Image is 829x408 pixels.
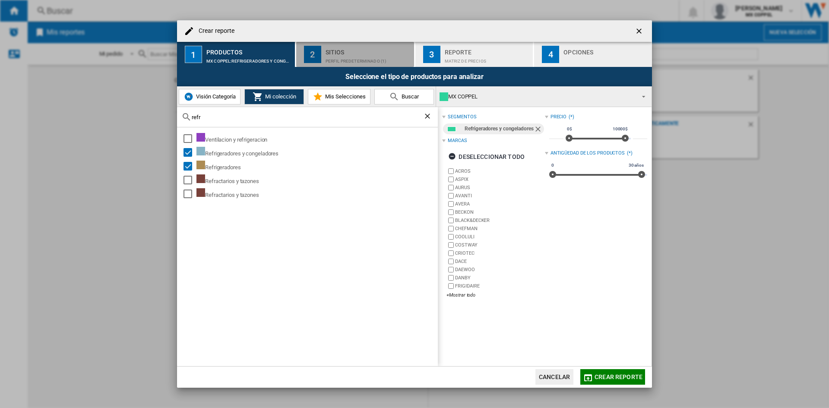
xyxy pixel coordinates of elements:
md-checkbox: Select [184,174,196,186]
div: segmentos [448,114,476,120]
div: Refractarios y tazones [196,174,437,186]
label: BLACK&DECKER [455,217,544,224]
div: Precio [551,114,566,120]
div: 1 [185,46,202,63]
span: 0$ [566,126,573,133]
button: 4 Opciones [534,42,652,67]
ng-md-icon: getI18NText('BUTTONS.CLOSE_DIALOG') [635,27,645,37]
div: MX COPPEL [440,91,634,103]
div: Refrigeradores [196,161,437,172]
input: brand.name [448,185,454,190]
input: brand.name [448,226,454,231]
span: 0 [550,162,555,169]
label: AVANTI [455,193,544,199]
div: 4 [542,46,559,63]
label: COSTWAY [455,242,544,248]
div: Reporte [445,45,530,54]
md-checkbox: Select [184,161,196,172]
input: brand.name [448,259,454,264]
div: Matriz de precios [445,54,530,63]
input: brand.name [448,201,454,207]
input: Buscar en sitios [192,114,423,120]
input: brand.name [448,177,454,182]
div: Marcas [448,137,467,144]
button: Cancelar [535,369,573,385]
md-checkbox: Select [184,147,196,158]
span: Crear reporte [595,373,642,380]
input: brand.name [448,283,454,289]
input: brand.name [448,234,454,240]
button: getI18NText('BUTTONS.CLOSE_DIALOG') [631,22,649,40]
h4: Crear reporte [194,27,234,35]
button: 2 Sitios Perfil predeterminado (1) [296,42,415,67]
div: 3 [423,46,440,63]
md-dialog: Crear reporte ... [177,20,652,388]
div: 2 [304,46,321,63]
span: Buscar [399,93,419,100]
label: AURUS [455,184,544,191]
ng-md-icon: Borrar búsqueda [423,112,433,122]
md-checkbox: Select [184,133,196,144]
img: wiser-icon-blue.png [184,92,194,102]
label: BECKON [455,209,544,215]
label: DANBY [455,275,544,281]
span: 10000$ [611,126,629,133]
button: Buscar [374,89,434,104]
button: 3 Reporte Matriz de precios [415,42,534,67]
label: AVERA [455,201,544,207]
button: 1 Productos MX COPPEL:Refrigeradores y congeladores [177,42,296,67]
label: DACE [455,258,544,265]
button: Mi colección [244,89,304,104]
button: Deseleccionar todo [446,149,527,164]
span: Visión Categoría [194,93,236,100]
label: CHEFMAN [455,225,544,232]
input: brand.name [448,250,454,256]
div: Productos [206,45,291,54]
div: Antigüedad de los productos [551,150,625,157]
input: brand.name [448,242,454,248]
input: brand.name [448,209,454,215]
input: brand.name [448,168,454,174]
button: Mis Selecciones [308,89,370,104]
md-checkbox: Select [184,188,196,199]
span: Mis Selecciones [323,93,366,100]
label: CRIOTEC [455,250,544,256]
span: Mi colección [263,93,296,100]
div: Refrigeradores y congeladores [465,123,533,134]
div: MX COPPEL:Refrigeradores y congeladores [206,54,291,63]
div: Seleccione el tipo de productos para analizar [177,67,652,86]
button: Visión Categoría [179,89,240,104]
div: +Mostrar todo [446,292,544,298]
input: brand.name [448,218,454,223]
div: Refrigeradores y congeladores [196,147,437,158]
label: ACROS [455,168,544,174]
div: Perfil predeterminado (1) [326,54,411,63]
div: Ventilacion y refrigeracion [196,133,437,144]
span: 30 años [627,162,645,169]
label: FRIGIDAIRE [455,283,544,289]
div: Deseleccionar todo [448,149,525,164]
ng-md-icon: Quitar [534,125,544,135]
div: Opciones [563,45,649,54]
label: DAEWOO [455,266,544,273]
button: Crear reporte [580,369,645,385]
input: brand.name [448,193,454,199]
input: brand.name [448,267,454,272]
div: Sitios [326,45,411,54]
input: brand.name [448,275,454,281]
label: COOLULI [455,234,544,240]
div: Refractarios y tazones [196,188,437,199]
label: ASPIX [455,176,544,183]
